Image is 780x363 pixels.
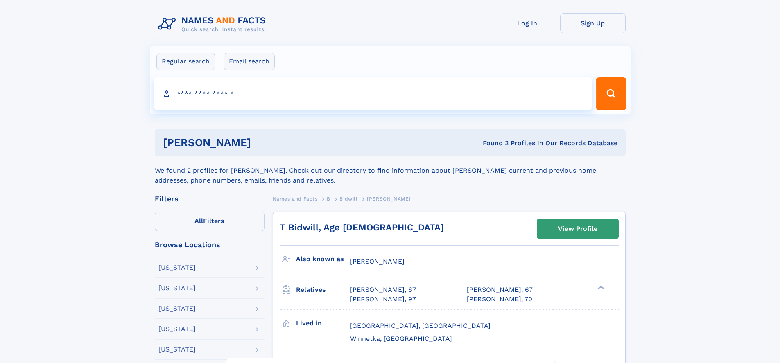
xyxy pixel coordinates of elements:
[158,326,196,332] div: [US_STATE]
[158,305,196,312] div: [US_STATE]
[280,222,444,232] a: T Bidwill, Age [DEMOGRAPHIC_DATA]
[154,77,592,110] input: search input
[163,138,367,148] h1: [PERSON_NAME]
[558,219,597,238] div: View Profile
[595,285,605,291] div: ❯
[327,196,330,202] span: B
[367,139,617,148] div: Found 2 Profiles In Our Records Database
[194,217,203,225] span: All
[350,335,452,343] span: Winnetka, [GEOGRAPHIC_DATA]
[367,196,411,202] span: [PERSON_NAME]
[327,194,330,204] a: B
[339,194,357,204] a: Bidwill
[296,316,350,330] h3: Lived in
[158,346,196,353] div: [US_STATE]
[495,13,560,33] a: Log In
[155,212,265,231] label: Filters
[155,156,626,185] div: We found 2 profiles for [PERSON_NAME]. Check out our directory to find information about [PERSON_...
[155,195,265,203] div: Filters
[339,196,357,202] span: Bidwill
[155,13,273,35] img: Logo Names and Facts
[155,241,265,248] div: Browse Locations
[560,13,626,33] a: Sign Up
[156,53,215,70] label: Regular search
[350,257,405,265] span: [PERSON_NAME]
[158,285,196,291] div: [US_STATE]
[467,285,533,294] a: [PERSON_NAME], 67
[596,77,626,110] button: Search Button
[537,219,618,239] a: View Profile
[224,53,275,70] label: Email search
[467,295,532,304] a: [PERSON_NAME], 70
[350,285,416,294] a: [PERSON_NAME], 67
[273,194,318,204] a: Names and Facts
[296,252,350,266] h3: Also known as
[158,264,196,271] div: [US_STATE]
[296,283,350,297] h3: Relatives
[350,322,491,329] span: [GEOGRAPHIC_DATA], [GEOGRAPHIC_DATA]
[350,295,416,304] a: [PERSON_NAME], 97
